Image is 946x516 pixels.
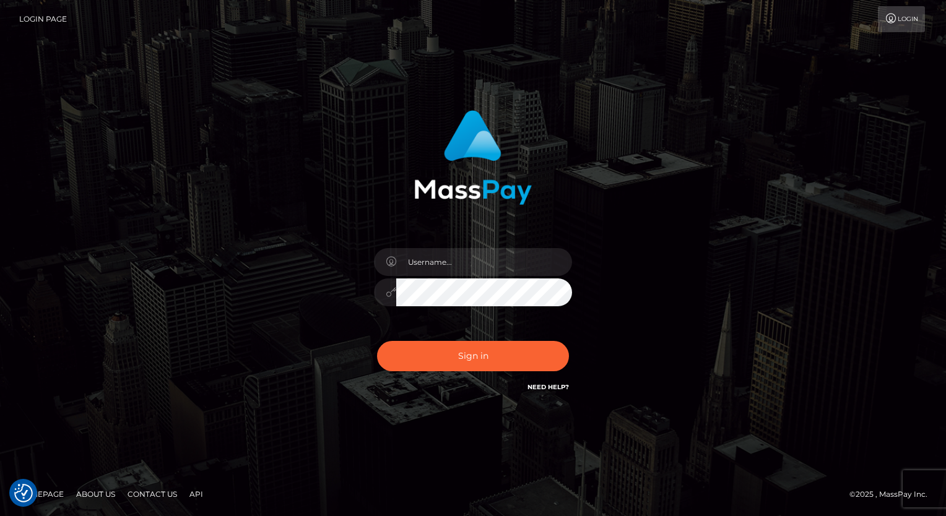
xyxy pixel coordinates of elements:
a: API [184,484,208,504]
a: Homepage [14,484,69,504]
button: Consent Preferences [14,484,33,502]
img: Revisit consent button [14,484,33,502]
div: © 2025 , MassPay Inc. [849,488,937,501]
img: MassPay Login [414,110,532,205]
a: Need Help? [527,383,569,391]
a: Login [878,6,925,32]
a: Contact Us [123,484,182,504]
a: About Us [71,484,120,504]
button: Sign in [377,341,569,371]
input: Username... [396,248,572,276]
a: Login Page [19,6,67,32]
